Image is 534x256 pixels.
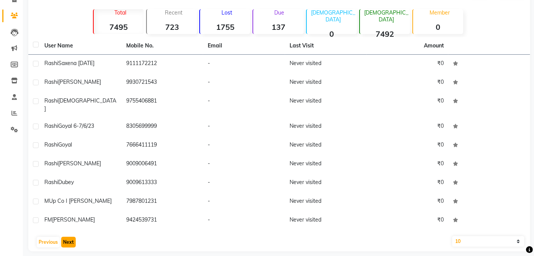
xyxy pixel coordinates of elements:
[122,37,204,55] th: Mobile No.
[147,22,197,32] strong: 723
[58,78,101,85] span: [PERSON_NAME]
[58,122,94,129] span: Goyal 6-7/6/23
[367,211,449,230] td: ₹0
[203,174,285,192] td: -
[285,117,367,136] td: Never visited
[52,216,95,223] span: [PERSON_NAME]
[255,9,303,16] p: Due
[122,174,204,192] td: 9009613333
[49,197,112,204] span: Up Co I [PERSON_NAME]
[122,136,204,155] td: 7666411119
[285,192,367,211] td: Never visited
[97,9,144,16] p: Total
[94,22,144,32] strong: 7495
[150,9,197,16] p: Recent
[285,211,367,230] td: Never visited
[416,9,463,16] p: Member
[58,141,72,148] span: Goyal
[367,174,449,192] td: ₹0
[253,22,303,32] strong: 137
[419,37,448,54] th: Amount
[122,155,204,174] td: 9009006491
[367,136,449,155] td: ₹0
[44,197,49,204] span: M
[203,73,285,92] td: -
[58,60,94,67] span: Saxena [DATE]
[203,37,285,55] th: Email
[44,216,52,223] span: FM
[203,136,285,155] td: -
[413,22,463,32] strong: 0
[37,237,60,248] button: Previous
[44,78,58,85] span: rashi
[203,55,285,73] td: -
[44,97,58,104] span: rashi
[367,73,449,92] td: ₹0
[285,73,367,92] td: Never visited
[122,73,204,92] td: 9930721543
[58,179,74,186] span: Dubey
[367,55,449,73] td: ₹0
[58,160,101,167] span: [PERSON_NAME]
[203,192,285,211] td: -
[40,37,122,55] th: User Name
[122,55,204,73] td: 9111172212
[367,117,449,136] td: ₹0
[44,122,58,129] span: Rashi
[203,9,250,16] p: Lost
[122,92,204,117] td: 9755406881
[61,237,76,248] button: Next
[203,117,285,136] td: -
[363,9,410,23] p: [DEMOGRAPHIC_DATA]
[307,29,357,39] strong: 0
[285,136,367,155] td: Never visited
[203,211,285,230] td: -
[44,160,58,167] span: Rashi
[367,155,449,174] td: ₹0
[310,9,357,23] p: [DEMOGRAPHIC_DATA]
[200,22,250,32] strong: 1755
[44,179,58,186] span: Rashi
[367,192,449,211] td: ₹0
[285,55,367,73] td: Never visited
[285,155,367,174] td: Never visited
[44,141,58,148] span: Rashi
[367,92,449,117] td: ₹0
[285,174,367,192] td: Never visited
[360,29,410,39] strong: 7492
[44,60,58,67] span: Rashi
[122,117,204,136] td: 8305699999
[203,155,285,174] td: -
[285,92,367,117] td: Never visited
[122,192,204,211] td: 7987801231
[203,92,285,117] td: -
[122,211,204,230] td: 9424539731
[44,97,116,112] span: [DEMOGRAPHIC_DATA]
[285,37,367,55] th: Last Visit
